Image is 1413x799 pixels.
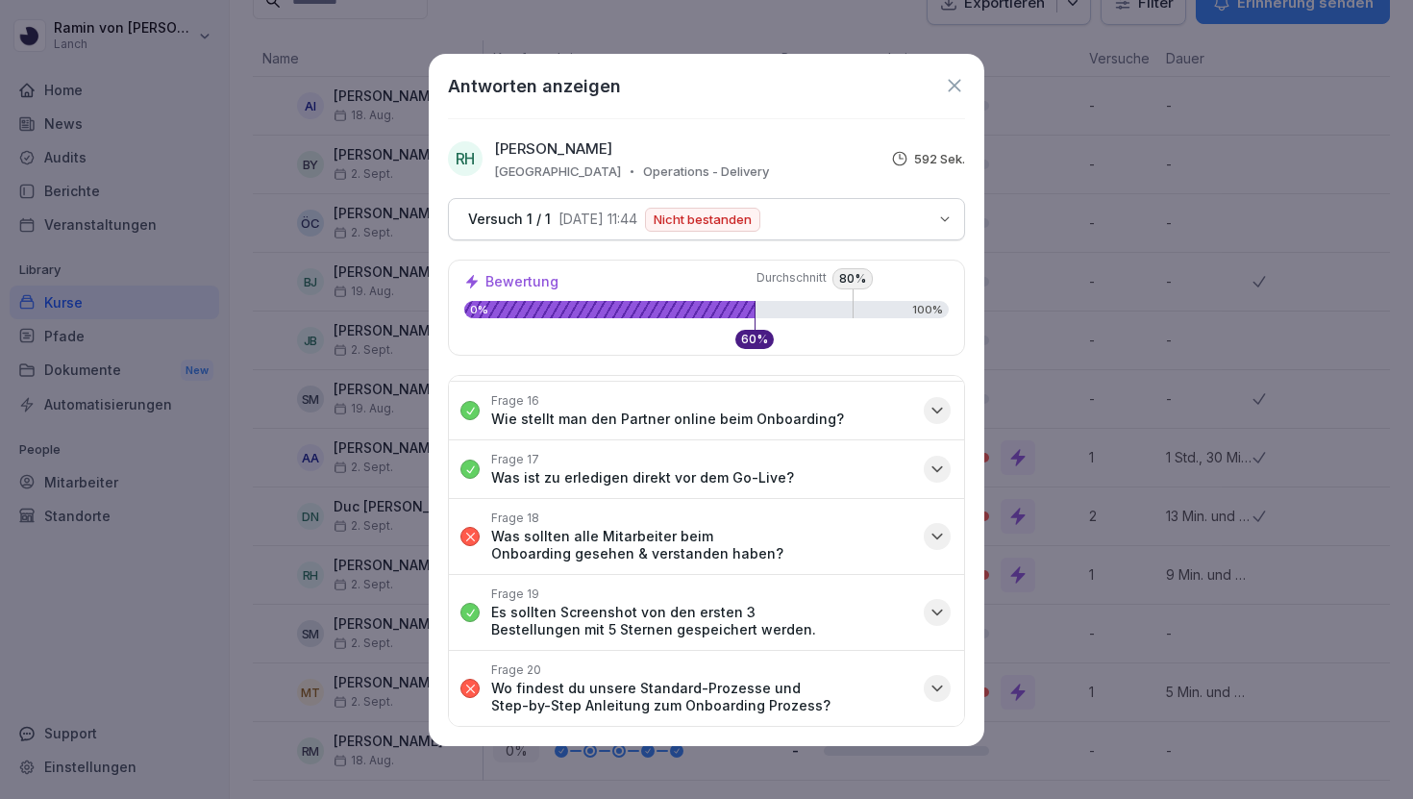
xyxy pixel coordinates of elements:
[449,575,964,650] button: Frage 19Es sollten Screenshot von den ersten 3 Bestellungen mit 5 Sternen gespeichert werden.
[491,411,844,428] p: Wie stellt man den Partner online beim Onboarding?
[464,305,755,315] p: 0%
[491,604,912,638] p: Es sollten Screenshot von den ersten 3 Bestellungen mit 5 Sternen gespeichert werden.
[912,305,943,315] p: 100%
[491,511,539,526] p: Frage 18
[494,163,621,179] p: [GEOGRAPHIC_DATA]
[448,141,483,176] div: RH
[654,213,752,226] p: Nicht bestanden
[491,680,912,714] p: Wo findest du unsere Standard-Prozesse und Step-by-Step Anleitung zum Onboarding Prozess?
[491,528,912,562] p: Was sollten alle Mitarbeiter beim Onboarding gesehen & verstanden haben?
[449,651,964,726] button: Frage 20Wo findest du unsere Standard-Prozesse und Step-by-Step Anleitung zum Onboarding Prozess?
[643,163,769,179] p: Operations - Delivery
[449,382,964,439] button: Frage 16Wie stellt man den Partner online beim Onboarding?
[468,211,551,228] p: Versuch 1 / 1
[448,73,621,99] h1: Antworten anzeigen
[491,452,539,467] p: Frage 17
[741,334,768,345] p: 60 %
[449,440,964,498] button: Frage 17Was ist zu erledigen direkt vor dem Go-Live?
[491,469,794,487] p: Was ist zu erledigen direkt vor dem Go-Live?
[491,587,539,602] p: Frage 19
[494,138,612,161] p: [PERSON_NAME]
[491,393,539,409] p: Frage 16
[832,268,873,289] p: 80 %
[711,270,827,286] span: Durchschnitt
[558,212,637,227] p: [DATE] 11:44
[449,499,964,574] button: Frage 18Was sollten alle Mitarbeiter beim Onboarding gesehen & verstanden haben?
[491,662,541,678] p: Frage 20
[485,275,558,288] p: Bewertung
[914,151,965,166] p: 592 Sek.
